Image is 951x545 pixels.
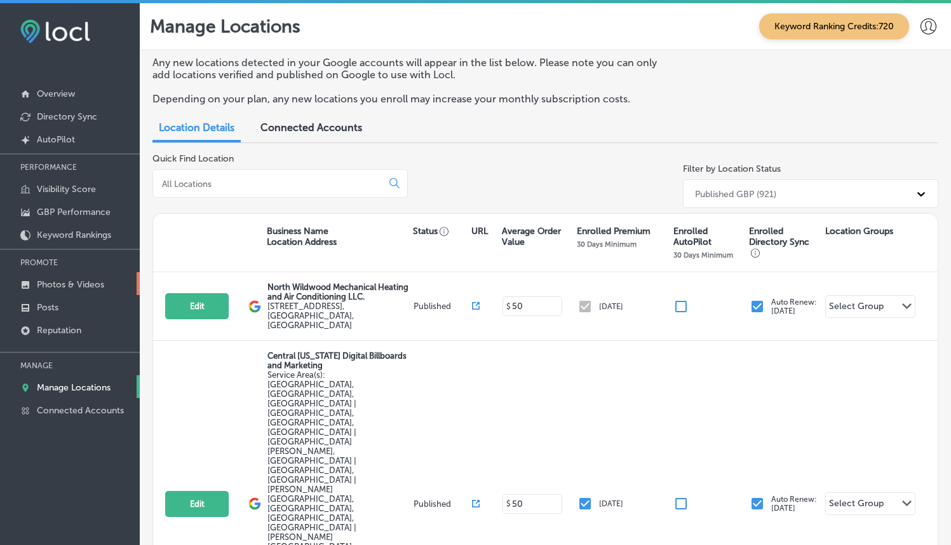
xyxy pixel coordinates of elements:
[165,293,229,319] button: Edit
[599,499,623,508] p: [DATE]
[502,226,570,247] p: Average Order Value
[37,207,111,217] p: GBP Performance
[599,302,623,311] p: [DATE]
[248,300,261,313] img: logo
[159,121,234,134] span: Location Details
[825,226,893,237] p: Location Groups
[577,240,637,249] p: 30 Days Minimum
[165,491,229,517] button: Edit
[37,325,81,336] p: Reputation
[37,279,104,290] p: Photos & Videos
[37,88,75,99] p: Overview
[37,302,58,313] p: Posts
[150,16,300,37] p: Manage Locations
[673,226,743,247] p: Enrolled AutoPilot
[829,498,884,513] div: Select Group
[577,226,651,237] p: Enrolled Premium
[506,499,511,508] p: $
[152,153,234,164] label: Quick Find Location
[695,188,776,199] div: Published GBP (921)
[260,121,362,134] span: Connected Accounts
[37,111,97,122] p: Directory Sync
[471,226,488,237] p: URL
[267,301,410,330] label: [STREET_ADDRESS] , [GEOGRAPHIC_DATA], [GEOGRAPHIC_DATA]
[267,226,337,247] p: Business Name Location Address
[414,301,472,311] p: Published
[771,298,817,315] p: Auto Renew: [DATE]
[161,178,379,190] input: All Locations
[771,495,817,513] p: Auto Renew: [DATE]
[506,302,511,311] p: $
[267,351,410,370] p: Central [US_STATE] Digital Billboards and Marketing
[248,497,261,510] img: logo
[414,499,472,509] p: Published
[37,230,111,240] p: Keyword Rankings
[152,93,663,105] p: Depending on your plan, any new locations you enroll may increase your monthly subscription costs.
[37,382,111,393] p: Manage Locations
[673,251,733,259] p: 30 Days Minimum
[829,301,884,315] div: Select Group
[267,282,410,301] p: North Wildwood Mechanical Heating and Air Conditioning LLC.
[37,405,124,416] p: Connected Accounts
[759,13,909,39] span: Keyword Ranking Credits: 720
[152,57,663,81] p: Any new locations detected in your Google accounts will appear in the list below. Please note you...
[37,184,96,195] p: Visibility Score
[749,226,819,258] p: Enrolled Directory Sync
[413,226,471,237] p: Status
[683,163,781,174] label: Filter by Location Status
[20,20,90,43] img: fda3e92497d09a02dc62c9cd864e3231.png
[37,134,75,145] p: AutoPilot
